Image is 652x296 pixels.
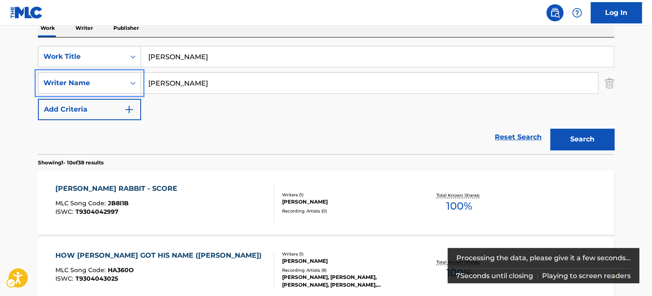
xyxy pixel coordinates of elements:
[550,8,560,18] img: search
[282,257,411,265] div: [PERSON_NAME]
[282,198,411,206] div: [PERSON_NAME]
[75,208,118,216] span: T9304042997
[55,184,182,194] div: [PERSON_NAME] RABBIT - SCORE
[436,192,482,198] p: Total Known Shares:
[10,6,43,19] img: MLC Logo
[38,171,614,235] a: [PERSON_NAME] RABBIT - SCOREMLC Song Code:JB8I1BISWC:T9304042997Writers (1)[PERSON_NAME]Recording...
[282,208,411,214] div: Recording Artists ( 0 )
[38,159,104,167] p: Showing 1 - 10 of 38 results
[111,19,141,37] p: Publisher
[55,275,75,282] span: ISWC :
[605,72,614,94] img: Delete Criterion
[446,265,472,281] span: 100 %
[282,192,411,198] div: Writers ( 1 )
[108,266,134,274] span: HA360O
[55,208,75,216] span: ISWC :
[55,250,266,261] div: HOW [PERSON_NAME] GOT HIS NAME ([PERSON_NAME])
[572,8,582,18] img: help
[75,275,118,282] span: T9304043025
[282,273,411,289] div: [PERSON_NAME], [PERSON_NAME], [PERSON_NAME], [PERSON_NAME], [PERSON_NAME]
[456,248,631,268] div: Processing the data, please give it a few seconds...
[55,266,108,274] span: MLC Song Code :
[550,129,614,150] button: Search
[55,199,108,207] span: MLC Song Code :
[446,198,472,214] span: 100 %
[43,52,120,62] div: Work Title
[591,2,642,23] a: Log In
[38,46,614,154] form: Search Form
[38,99,141,120] button: Add Criteria
[38,19,58,37] p: Work
[73,19,95,37] p: Writer
[490,128,546,147] a: Reset Search
[282,267,411,273] div: Recording Artists ( 9 )
[456,272,460,280] span: 7
[436,259,482,265] p: Total Known Shares:
[141,46,614,67] input: Search...
[141,73,598,93] input: Search...
[124,104,134,115] img: 9d2ae6d4665cec9f34b9.svg
[125,46,141,67] div: On
[43,78,120,88] div: Writer Name
[282,251,411,257] div: Writers ( 1 )
[108,199,129,207] span: JB8I1B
